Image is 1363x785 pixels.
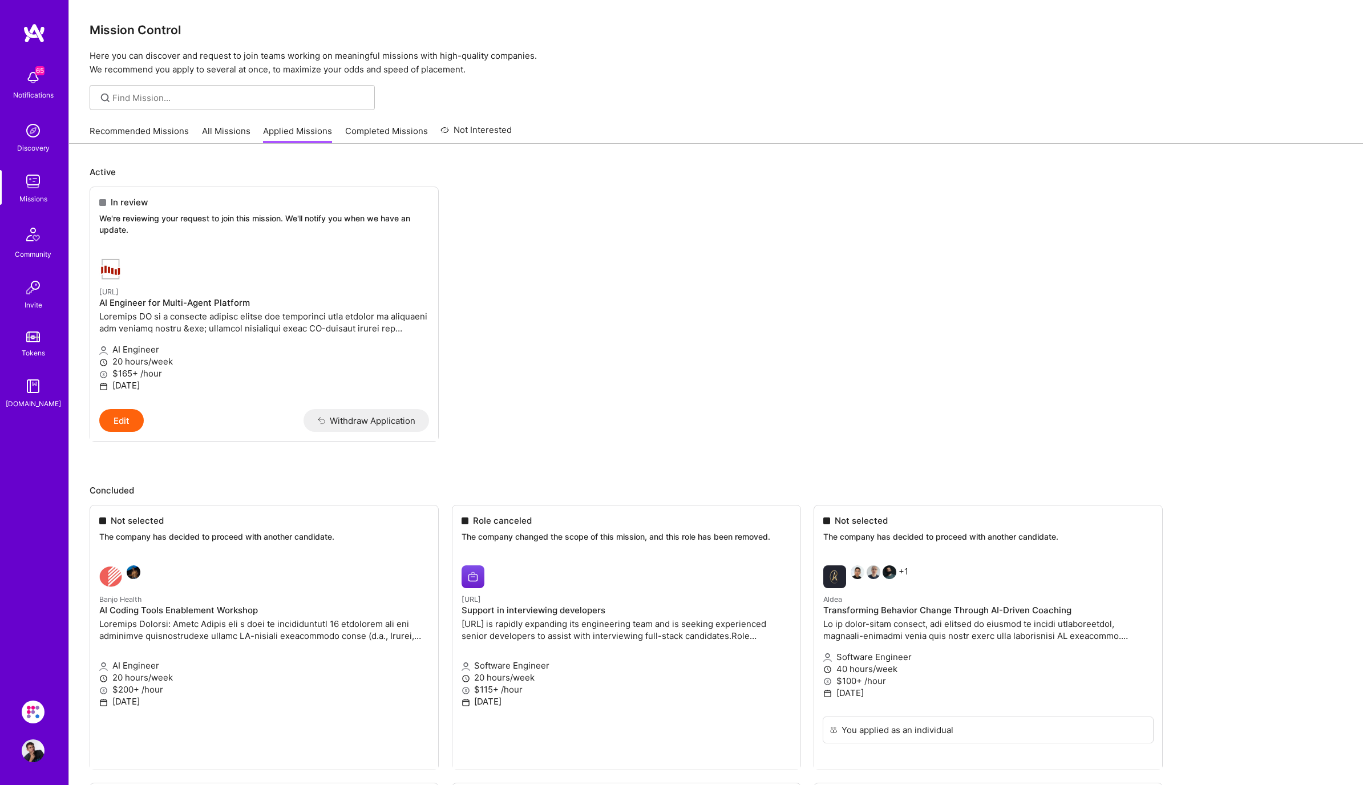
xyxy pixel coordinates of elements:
[25,299,42,311] div: Invite
[99,310,429,334] p: Loremips DO si a consecte adipisc elitse doe temporinci utla etdolor ma aliquaeni adm veniamq nos...
[90,23,1342,37] h3: Mission Control
[99,355,429,367] p: 20 hours/week
[440,123,512,144] a: Not Interested
[304,409,430,432] button: Withdraw Application
[263,125,332,144] a: Applied Missions
[202,125,250,144] a: All Missions
[22,66,45,89] img: bell
[99,409,144,432] button: Edit
[19,193,47,205] div: Missions
[19,739,47,762] a: User Avatar
[99,343,429,355] p: AI Engineer
[22,701,45,723] img: Evinced: AI-Agents Accessibility Solution
[15,248,51,260] div: Community
[23,23,46,43] img: logo
[99,213,429,235] p: We're reviewing your request to join this mission. We'll notify you when we have an update.
[99,370,108,379] i: icon MoneyGray
[99,358,108,367] i: icon Clock
[22,170,45,193] img: teamwork
[99,367,429,379] p: $165+ /hour
[22,347,45,359] div: Tokens
[19,221,47,248] img: Community
[90,125,189,144] a: Recommended Missions
[99,298,429,308] h4: AI Engineer for Multi-Agent Platform
[90,484,1342,496] p: Concluded
[99,379,429,391] p: [DATE]
[22,276,45,299] img: Invite
[111,196,148,208] span: In review
[13,89,54,101] div: Notifications
[90,49,1342,76] p: Here you can discover and request to join teams working on meaningful missions with high-quality ...
[22,119,45,142] img: discovery
[17,142,50,154] div: Discovery
[22,375,45,398] img: guide book
[99,382,108,391] i: icon Calendar
[6,398,61,410] div: [DOMAIN_NAME]
[22,739,45,762] img: User Avatar
[345,125,428,144] a: Completed Missions
[99,346,108,355] i: icon Applicant
[99,91,112,104] i: icon SearchGrey
[99,288,119,296] small: [URL]
[99,258,122,281] img: Steelbay.ai company logo
[35,66,45,75] span: 65
[112,92,366,104] input: Find Mission...
[90,249,438,409] a: Steelbay.ai company logo[URL]AI Engineer for Multi-Agent PlatformLoremips DO si a consecte adipis...
[26,331,40,342] img: tokens
[19,701,47,723] a: Evinced: AI-Agents Accessibility Solution
[90,166,1342,178] p: Active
